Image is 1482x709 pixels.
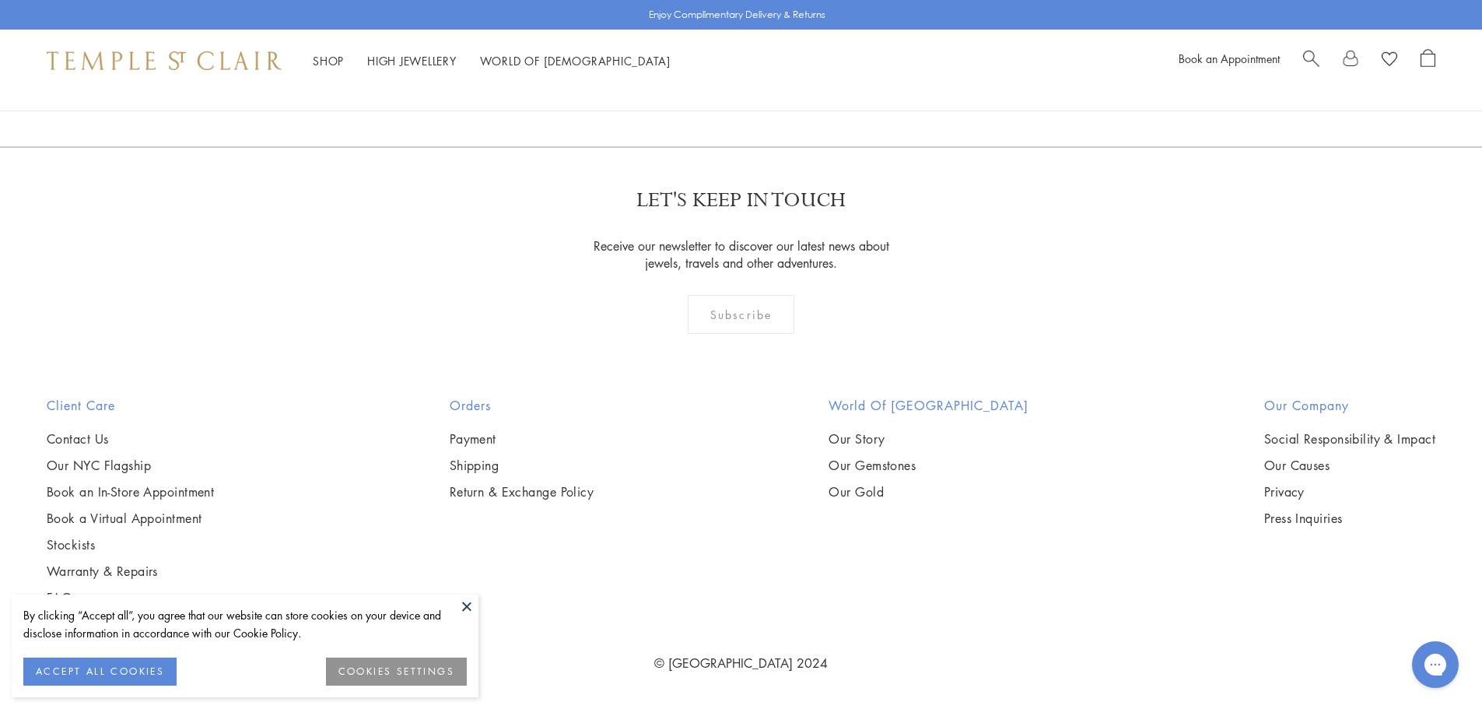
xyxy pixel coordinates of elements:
[1264,396,1435,415] h2: Our Company
[47,536,214,553] a: Stockists
[1404,636,1466,693] iframe: Gorgias live chat messenger
[480,53,671,68] a: World of [DEMOGRAPHIC_DATA]World of [DEMOGRAPHIC_DATA]
[829,457,1028,474] a: Our Gemstones
[583,237,899,272] p: Receive our newsletter to discover our latest news about jewels, travels and other adventures.
[829,430,1028,448] a: Our Story
[47,457,214,474] a: Our NYC Flagship
[1264,510,1435,527] a: Press Inquiries
[1303,49,1319,72] a: Search
[450,457,594,474] a: Shipping
[829,396,1028,415] h2: World of [GEOGRAPHIC_DATA]
[450,483,594,500] a: Return & Exchange Policy
[654,655,828,672] a: © [GEOGRAPHIC_DATA] 2024
[23,658,177,686] button: ACCEPT ALL COOKIES
[450,396,594,415] h2: Orders
[1421,49,1435,72] a: Open Shopping Bag
[23,606,467,642] div: By clicking “Accept all”, you agree that our website can store cookies on your device and disclos...
[1382,49,1397,72] a: View Wishlist
[1264,430,1435,448] a: Social Responsibility & Impact
[829,483,1028,500] a: Our Gold
[636,187,846,214] p: LET'S KEEP IN TOUCH
[47,430,214,448] a: Contact Us
[313,51,671,71] nav: Main navigation
[47,563,214,580] a: Warranty & Repairs
[1264,483,1435,500] a: Privacy
[326,658,467,686] button: COOKIES SETTINGS
[688,295,794,334] div: Subscribe
[313,53,344,68] a: ShopShop
[47,510,214,527] a: Book a Virtual Appointment
[1179,51,1280,66] a: Book an Appointment
[47,51,282,70] img: Temple St. Clair
[1264,457,1435,474] a: Our Causes
[649,7,825,23] p: Enjoy Complimentary Delivery & Returns
[367,53,457,68] a: High JewelleryHigh Jewellery
[47,483,214,500] a: Book an In-Store Appointment
[47,589,214,606] a: FAQs
[47,396,214,415] h2: Client Care
[450,430,594,448] a: Payment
